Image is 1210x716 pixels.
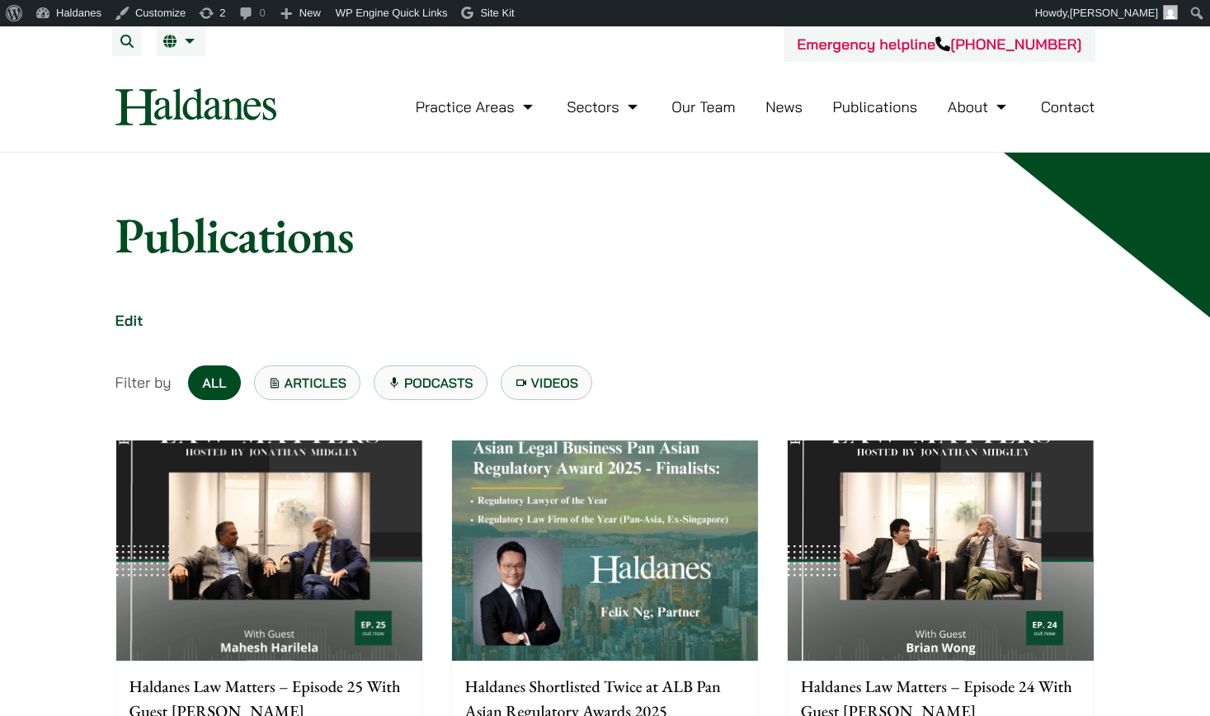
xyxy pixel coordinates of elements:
span: Site Kit [480,7,514,19]
a: Podcasts [374,365,487,400]
h1: Publications [115,205,1095,265]
a: EN [163,35,199,48]
img: Logo of Haldanes [115,88,276,125]
a: Emergency helpline[PHONE_NUMBER] [797,35,1081,54]
a: Edit [115,311,144,330]
a: Publications [833,97,918,116]
button: Search [112,26,142,56]
a: Our Team [671,97,735,116]
a: About [948,97,1010,116]
a: Videos [501,365,593,400]
a: News [765,97,803,116]
span: [PERSON_NAME] [1070,7,1158,19]
span: Filter by [115,371,172,393]
a: All [188,365,240,400]
a: Articles [254,365,361,400]
a: Practice Areas [416,97,537,116]
a: Sectors [567,97,641,116]
a: Contact [1041,97,1095,116]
